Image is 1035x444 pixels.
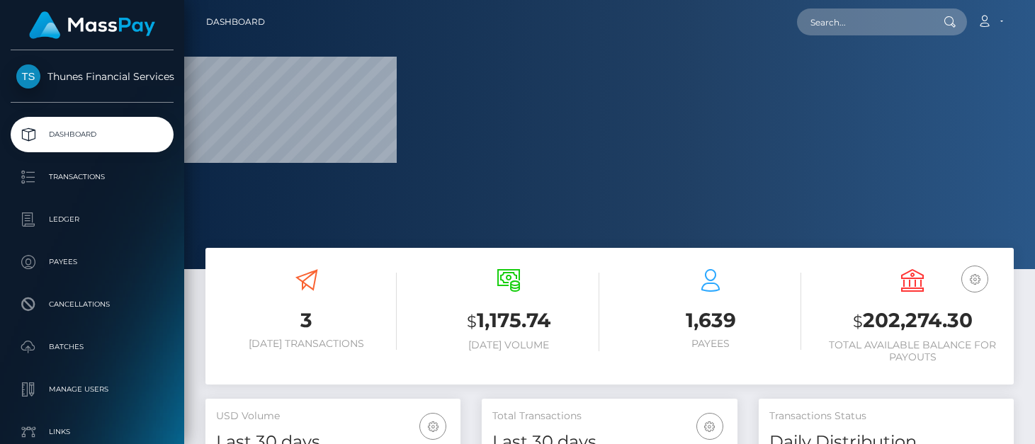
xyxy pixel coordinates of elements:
a: Ledger [11,202,174,237]
p: Dashboard [16,124,168,145]
small: $ [853,312,863,331]
p: Payees [16,251,168,273]
h6: Payees [621,338,801,350]
a: Manage Users [11,372,174,407]
p: Links [16,421,168,443]
p: Ledger [16,209,168,230]
h3: 1,175.74 [418,307,599,336]
h3: 1,639 [621,307,801,334]
h6: Total Available Balance for Payouts [822,339,1003,363]
h6: [DATE] Volume [418,339,599,351]
a: Transactions [11,159,174,195]
img: Thunes Financial Services [16,64,40,89]
h3: 202,274.30 [822,307,1003,336]
h5: USD Volume [216,409,450,423]
a: Cancellations [11,287,174,322]
p: Manage Users [16,379,168,400]
input: Search... [797,8,930,35]
h5: Total Transactions [492,409,726,423]
a: Dashboard [11,117,174,152]
img: MassPay Logo [29,11,155,39]
p: Cancellations [16,294,168,315]
p: Transactions [16,166,168,188]
p: Batches [16,336,168,358]
h6: [DATE] Transactions [216,338,397,350]
small: $ [467,312,477,331]
a: Dashboard [206,7,265,37]
h3: 3 [216,307,397,334]
span: Thunes Financial Services [11,70,174,83]
a: Payees [11,244,174,280]
h5: Transactions Status [769,409,1003,423]
a: Batches [11,329,174,365]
